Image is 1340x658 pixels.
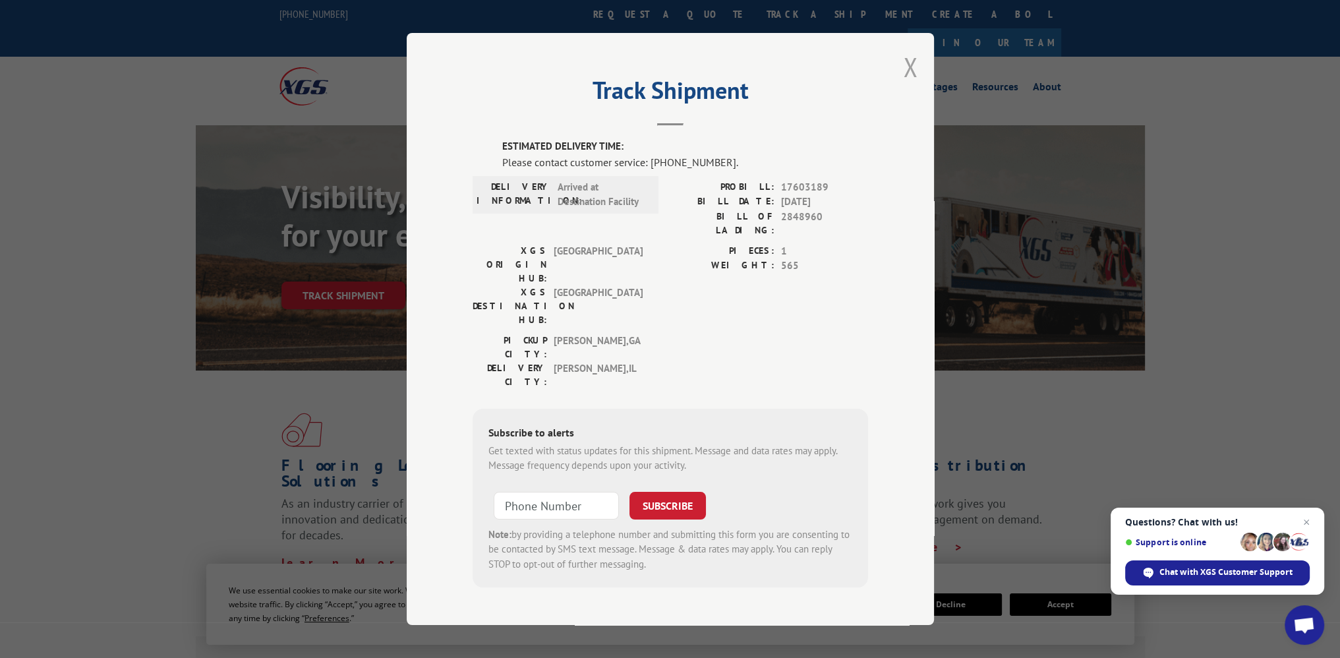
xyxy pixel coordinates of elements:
[670,209,774,237] label: BILL OF LADING:
[1125,537,1236,547] span: Support is online
[670,243,774,258] label: PIECES:
[554,333,643,361] span: [PERSON_NAME] , GA
[488,443,852,473] div: Get texted with status updates for this shipment. Message and data rates may apply. Message frequ...
[781,258,868,274] span: 565
[670,179,774,194] label: PROBILL:
[558,179,647,209] span: Arrived at Destination Facility
[781,243,868,258] span: 1
[554,285,643,326] span: [GEOGRAPHIC_DATA]
[473,285,547,326] label: XGS DESTINATION HUB:
[488,424,852,443] div: Subscribe to alerts
[473,333,547,361] label: PICKUP CITY:
[1125,517,1310,527] span: Questions? Chat with us!
[1159,566,1293,578] span: Chat with XGS Customer Support
[629,491,706,519] button: SUBSCRIBE
[1125,560,1310,585] div: Chat with XGS Customer Support
[473,361,547,388] label: DELIVERY CITY:
[473,81,868,106] h2: Track Shipment
[554,361,643,388] span: [PERSON_NAME] , IL
[502,139,868,154] label: ESTIMATED DELIVERY TIME:
[502,154,868,169] div: Please contact customer service: [PHONE_NUMBER].
[554,243,643,285] span: [GEOGRAPHIC_DATA]
[488,527,852,572] div: by providing a telephone number and submitting this form you are consenting to be contacted by SM...
[670,194,774,210] label: BILL DATE:
[903,49,918,84] button: Close modal
[670,258,774,274] label: WEIGHT:
[494,491,619,519] input: Phone Number
[488,527,511,540] strong: Note:
[781,179,868,194] span: 17603189
[781,209,868,237] span: 2848960
[1298,514,1314,530] span: Close chat
[473,243,547,285] label: XGS ORIGIN HUB:
[1285,605,1324,645] div: Open chat
[477,179,551,209] label: DELIVERY INFORMATION:
[781,194,868,210] span: [DATE]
